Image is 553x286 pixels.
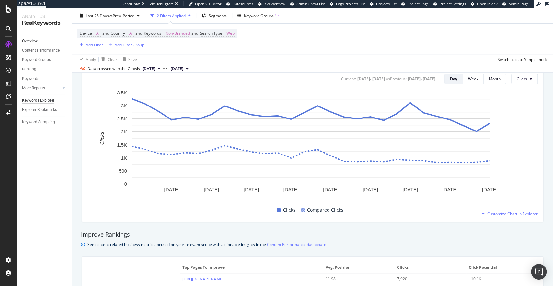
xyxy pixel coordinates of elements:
span: Last 28 Days [86,13,109,18]
a: Datasources [226,1,253,6]
button: Apply [77,54,96,65]
span: Projects List [376,1,397,6]
text: 2K [121,129,127,134]
div: [DATE] - [DATE] [357,76,385,81]
span: and [102,31,109,36]
span: Admin Page [509,1,529,6]
text: 1K [121,155,127,160]
text: [DATE] [244,186,259,192]
div: More Reports [22,85,45,92]
button: Clicks [511,74,538,84]
div: Add Filter Group [115,42,144,47]
span: KW Webflow [264,1,285,6]
div: Keyword Groups [244,13,274,18]
div: Apply [86,56,96,62]
div: Keyword Sampling [22,119,55,126]
div: Week [468,76,478,81]
div: Keywords [22,75,39,82]
span: Country [111,31,125,36]
text: 3.5K [117,90,127,95]
div: RealKeywords [22,19,66,27]
a: Keywords Explorer [22,97,67,104]
div: Save [128,56,137,62]
span: and [135,31,142,36]
a: Explorer Bookmarks [22,106,67,113]
text: 2.5K [117,116,127,121]
div: info banner [81,241,544,248]
div: +10.1K [469,276,528,282]
div: Month [489,76,501,81]
div: Keyword Groups [22,56,51,63]
text: 1.5K [117,142,127,147]
span: Web [226,29,235,38]
text: Clicks [99,131,105,144]
button: Add Filter [77,41,103,49]
a: Customize Chart in Explorer [481,211,538,217]
a: Project Page [401,1,429,6]
div: Explorer Bookmarks [22,106,57,113]
text: 500 [119,168,127,173]
a: Admin Crawl List [290,1,325,6]
div: Keywords Explorer [22,97,54,104]
a: Keyword Groups [22,56,67,63]
div: Content Performance [22,47,60,54]
span: = [223,31,225,36]
div: 2 Filters Applied [157,13,186,18]
div: Analytics [22,13,66,19]
span: Search Type [200,31,222,36]
button: 2 Filters Applied [148,10,193,21]
a: Ranking [22,66,67,73]
text: [DATE] [164,186,179,192]
button: [DATE] [168,65,191,73]
a: Logs Projects List [330,1,365,6]
div: Add Filter [86,42,103,47]
span: 2025 Sep. 7th [171,66,183,72]
span: Clicks [283,206,295,214]
svg: A chart. [87,89,535,204]
a: Keyword Sampling [22,119,67,126]
div: Ranking [22,66,36,73]
text: [DATE] [403,186,418,192]
span: Open Viz Editor [195,1,222,6]
button: Last 28 DaysvsPrev. Period [77,10,142,21]
div: Day [450,76,457,81]
a: Open Viz Editor [189,1,222,6]
a: Projects List [370,1,397,6]
div: Viz Debugger: [150,1,173,6]
a: More Reports [22,85,61,92]
a: Keywords [22,75,67,82]
span: Compared Clicks [307,206,343,214]
button: Segments [199,10,229,21]
button: Week [463,74,484,84]
a: [URL][DOMAIN_NAME] [182,276,224,282]
span: Project Settings [440,1,466,6]
a: Content Performance dashboard. [267,241,327,248]
a: Open in dev [471,1,498,6]
a: KW Webflow [258,1,285,6]
span: Clicks [517,76,527,81]
text: [DATE] [482,186,497,192]
button: Save [120,54,137,65]
span: = [162,31,165,36]
text: [DATE] [363,186,378,192]
span: vs Prev. Period [109,13,134,18]
span: Click Potential [469,265,534,270]
span: Datasources [233,1,253,6]
span: Segments [209,13,227,18]
div: Switch back to Simple mode [498,56,548,62]
text: [DATE] [323,186,338,192]
span: All [129,29,134,38]
span: = [93,31,95,36]
span: Device [80,31,92,36]
button: Day [444,74,463,84]
button: Switch back to Simple mode [495,54,548,65]
span: Keywords [144,31,161,36]
text: 3K [121,103,127,108]
div: Clear [108,56,117,62]
a: Content Performance [22,47,67,54]
span: vs [163,65,168,71]
span: Non-Branded [166,29,190,38]
span: Logs Projects List [336,1,365,6]
span: and [191,31,198,36]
